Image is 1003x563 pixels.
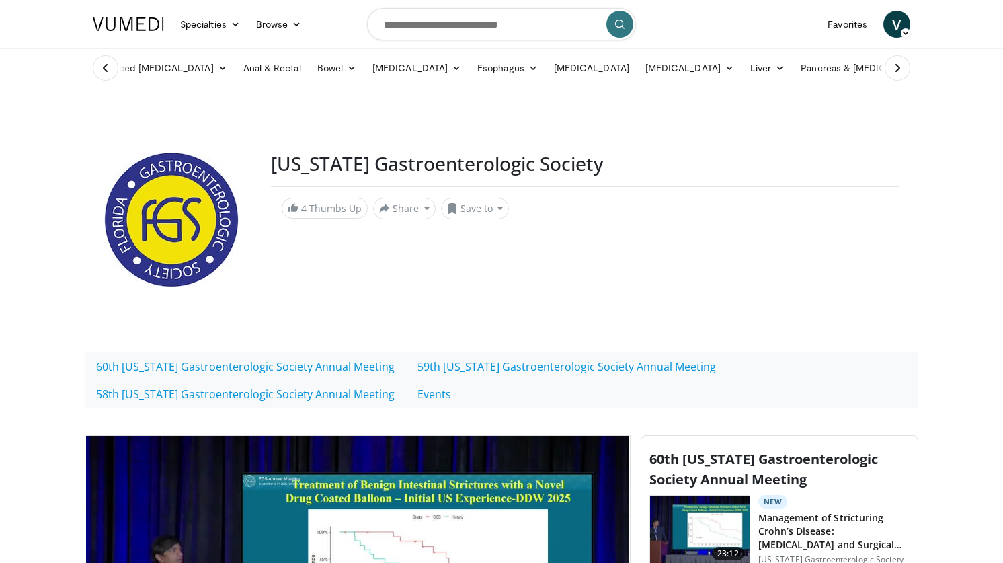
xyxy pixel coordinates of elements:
[93,17,164,31] img: VuMedi Logo
[301,202,307,215] span: 4
[309,54,364,81] a: Bowel
[172,11,248,38] a: Specialties
[758,495,788,509] p: New
[883,11,910,38] a: V
[85,380,406,408] a: 58th [US_STATE] Gastroenterologic Society Annual Meeting
[649,450,878,488] span: 60th [US_STATE] Gastroenterologic Society Annual Meeting
[235,54,309,81] a: Anal & Rectal
[85,352,406,381] a: 60th [US_STATE] Gastroenterologic Society Annual Meeting
[793,54,950,81] a: Pancreas & [MEDICAL_DATA]
[441,198,510,219] button: Save to
[819,11,875,38] a: Favorites
[546,54,637,81] a: [MEDICAL_DATA]
[758,511,910,552] h3: Management of Stricturing Crohn’s Disease: [MEDICAL_DATA] and Surgical O…
[406,352,727,381] a: 59th [US_STATE] Gastroenterologic Society Annual Meeting
[469,54,546,81] a: Esophagus
[271,153,899,176] h3: [US_STATE] Gastroenterologic Society
[406,380,463,408] a: Events
[373,198,436,219] button: Share
[248,11,310,38] a: Browse
[742,54,793,81] a: Liver
[367,8,636,40] input: Search topics, interventions
[712,547,744,560] span: 23:12
[364,54,469,81] a: [MEDICAL_DATA]
[282,198,368,219] a: 4 Thumbs Up
[85,54,235,81] a: Advanced [MEDICAL_DATA]
[637,54,742,81] a: [MEDICAL_DATA]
